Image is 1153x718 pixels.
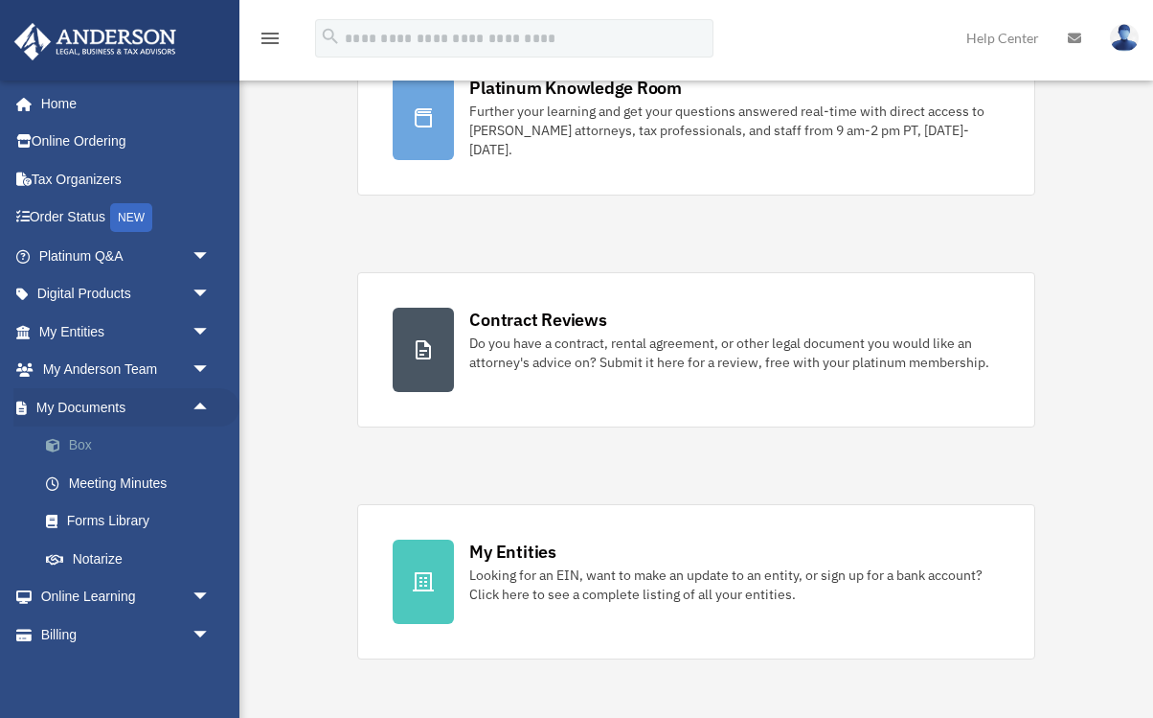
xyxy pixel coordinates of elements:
div: Do you have a contract, rental agreement, or other legal document you would like an attorney's ad... [469,334,999,372]
span: arrow_drop_down [192,351,230,390]
a: My Entities Looking for an EIN, want to make an update to an entity, or sign up for a bank accoun... [357,504,1034,660]
a: Box [27,427,239,465]
span: arrow_drop_up [192,388,230,428]
div: Platinum Knowledge Room [469,76,682,100]
img: User Pic [1110,24,1139,52]
a: Online Learningarrow_drop_down [13,578,239,616]
a: My Documentsarrow_drop_up [13,388,239,427]
span: arrow_drop_down [192,615,230,655]
a: Digital Productsarrow_drop_down [13,275,239,313]
a: My Anderson Teamarrow_drop_down [13,351,239,389]
a: Tax Organizers [13,160,239,198]
span: arrow_drop_down [192,237,230,276]
a: Platinum Q&Aarrow_drop_down [13,237,239,275]
a: Billingarrow_drop_down [13,615,239,654]
a: menu [259,34,282,50]
div: My Entities [469,540,555,564]
span: arrow_drop_down [192,275,230,314]
a: Forms Library [27,502,239,541]
img: Anderson Advisors Platinum Portal [9,23,182,60]
i: menu [259,27,282,50]
a: Notarize [27,540,239,578]
a: Online Ordering [13,123,239,161]
a: Order StatusNEW [13,198,239,238]
i: search [320,26,341,47]
a: Platinum Knowledge Room Further your learning and get your questions answered real-time with dire... [357,40,1034,196]
span: arrow_drop_down [192,578,230,617]
div: NEW [110,203,152,232]
div: Looking for an EIN, want to make an update to an entity, or sign up for a bank account? Click her... [469,566,999,604]
div: Contract Reviews [469,308,606,332]
span: arrow_drop_down [192,313,230,352]
a: My Entitiesarrow_drop_down [13,313,239,351]
a: Home [13,84,230,123]
div: Further your learning and get your questions answered real-time with direct access to [PERSON_NAM... [469,102,999,159]
a: Events Calendar [13,654,239,692]
a: Meeting Minutes [27,464,239,502]
a: Contract Reviews Do you have a contract, rental agreement, or other legal document you would like... [357,272,1034,428]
